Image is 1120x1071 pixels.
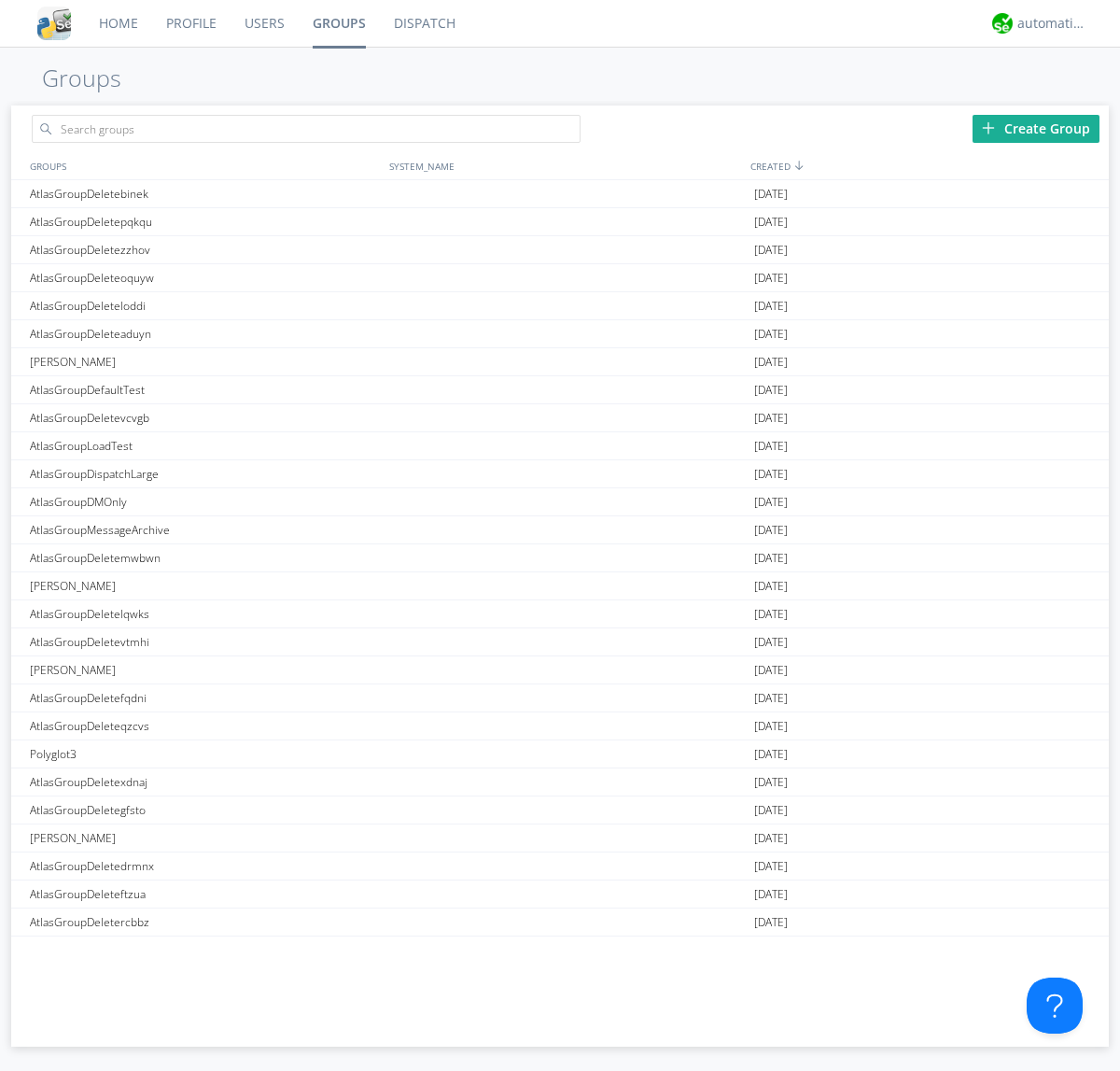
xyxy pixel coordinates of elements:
div: AtlasGroupDeletegfsto [25,796,385,824]
div: AtlasGroupDeletelqwks [25,600,385,627]
span: [DATE] [754,404,788,432]
div: AtlasGroupDMOnly [25,488,385,515]
div: [PERSON_NAME] [25,656,385,683]
a: AtlasGroupDeletercbbz[DATE] [11,909,1109,937]
span: [DATE] [754,180,788,208]
a: AtlasGroupDeleteqzcvs[DATE] [11,712,1109,740]
span: [DATE] [754,684,788,712]
a: AtlasGroupDeleteoquyw[DATE] [11,264,1109,292]
img: plus.svg [982,121,995,134]
a: [PERSON_NAME][DATE] [11,824,1109,853]
div: AtlasGroupDeletevtmhi [25,628,385,655]
div: AtlasGroupDeleteftzua [25,881,385,908]
span: [DATE] [754,348,788,376]
span: [DATE] [754,712,788,740]
a: AtlasGroupDeletefqdni[DATE] [11,684,1109,712]
a: AtlasGroupDeleteloddi[DATE] [11,292,1109,320]
div: AtlasGroupDeletexdnaj [25,768,385,796]
a: Polyglot3[DATE] [11,740,1109,768]
span: [DATE] [754,236,788,264]
a: AtlasGroupDeletelqwks[DATE] [11,600,1109,628]
a: AtlasGroupDeletevtmhi[DATE] [11,628,1109,656]
a: AtlasGroupDeleteftzua[DATE] [11,881,1109,909]
div: AtlasGroupDispatchLarge [25,460,385,487]
div: AtlasGroupDeleteqzcvs [25,712,385,740]
a: AtlasGroupDeletepqkqu[DATE] [11,208,1109,236]
span: [DATE] [754,432,788,460]
a: [PERSON_NAME][DATE] [11,348,1109,376]
span: [DATE] [754,628,788,656]
a: AtlasGroupDeletevcvgb[DATE] [11,404,1109,432]
a: AtlasGroupDMOnly[DATE] [11,488,1109,516]
span: [DATE] [754,656,788,684]
span: [DATE] [754,544,788,572]
span: [DATE] [754,292,788,320]
a: AtlasGroupDeletebinek[DATE] [11,180,1109,208]
a: AtlasGroupDeletexdnaj[DATE] [11,768,1109,796]
div: Create Group [973,115,1099,143]
span: [DATE] [754,796,788,824]
div: AtlasGroupDeleteaduyn [25,320,385,347]
a: AtlasGroupDispatchLarge[DATE] [11,460,1109,488]
a: [PERSON_NAME][DATE] [11,656,1109,684]
a: [PERSON_NAME][DATE] [11,572,1109,600]
span: [DATE] [754,516,788,544]
div: GROUPS [25,152,380,179]
div: [PERSON_NAME] [25,348,385,375]
a: AtlasGroupDeletegfsto[DATE] [11,796,1109,824]
span: [DATE] [754,460,788,488]
span: [DATE] [754,740,788,768]
div: AtlasGroupDeletepqkqu [25,208,385,235]
div: AtlasGroupDeletefqdni [25,684,385,712]
div: AtlasGroupDeletehlpaj [25,937,385,964]
iframe: Toggle Customer Support [1027,978,1083,1034]
div: [PERSON_NAME] [25,824,385,852]
img: d2d01cd9b4174d08988066c6d424eccd [992,13,1013,34]
a: AtlasGroupMessageArchive[DATE] [11,516,1109,544]
span: [DATE] [754,824,788,853]
a: AtlasGroupLoadTest[DATE] [11,432,1109,460]
a: AtlasGroupDeletedrmnx[DATE] [11,853,1109,881]
div: AtlasGroupDeletemwbwn [25,544,385,571]
div: AtlasGroupDeletedrmnx [25,853,385,880]
span: [DATE] [754,937,788,965]
div: SYSTEM_NAME [385,152,746,179]
span: [DATE] [754,376,788,404]
div: Polyglot3 [25,740,385,768]
a: AtlasGroupDeleteaduyn[DATE] [11,320,1109,348]
span: [DATE] [754,264,788,292]
span: [DATE] [754,909,788,937]
span: [DATE] [754,572,788,600]
span: [DATE] [754,768,788,796]
div: AtlasGroupDeleteoquyw [25,264,385,291]
div: AtlasGroupMessageArchive [25,516,385,543]
div: CREATED [746,152,1109,179]
span: [DATE] [754,600,788,628]
a: AtlasGroupDeletehlpaj[DATE] [11,937,1109,965]
span: [DATE] [754,881,788,909]
div: AtlasGroupDeletebinek [25,180,385,207]
div: AtlasGroupDeletevcvgb [25,404,385,431]
a: AtlasGroupDefaultTest[DATE] [11,376,1109,404]
div: AtlasGroupDeleteloddi [25,292,385,319]
div: AtlasGroupDeletezzhov [25,236,385,263]
span: [DATE] [754,320,788,348]
img: cddb5a64eb264b2086981ab96f4c1ba7 [37,7,71,40]
div: automation+atlas [1017,14,1087,33]
a: AtlasGroupDeletemwbwn[DATE] [11,544,1109,572]
div: [PERSON_NAME] [25,572,385,599]
div: AtlasGroupLoadTest [25,432,385,459]
span: [DATE] [754,853,788,881]
span: [DATE] [754,488,788,516]
a: AtlasGroupDeletezzhov[DATE] [11,236,1109,264]
div: AtlasGroupDefaultTest [25,376,385,403]
div: AtlasGroupDeletercbbz [25,909,385,936]
span: [DATE] [754,208,788,236]
input: Search groups [32,115,581,143]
